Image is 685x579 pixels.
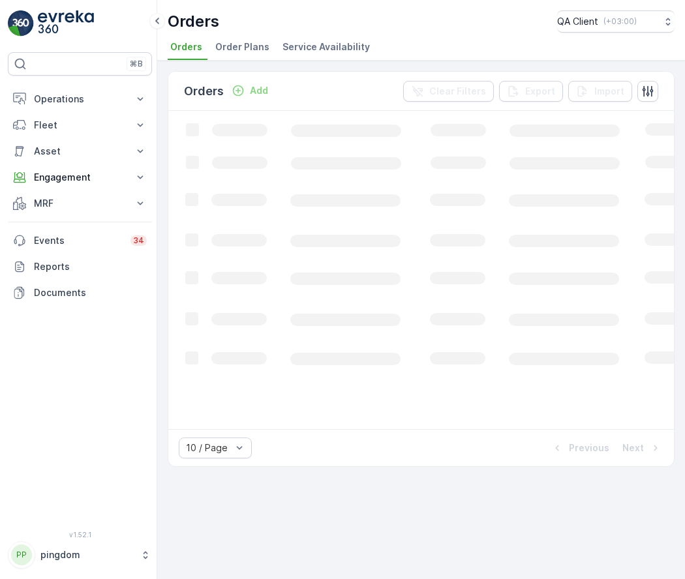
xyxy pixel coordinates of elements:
[215,40,269,53] span: Order Plans
[499,81,563,102] button: Export
[622,441,644,454] p: Next
[34,171,126,184] p: Engagement
[8,164,152,190] button: Engagement
[8,10,34,37] img: logo
[557,10,675,33] button: QA Client(+03:00)
[34,234,123,247] p: Events
[8,228,152,254] a: Events34
[184,82,224,100] p: Orders
[525,85,555,98] p: Export
[133,235,144,246] p: 34
[8,190,152,216] button: MRF
[594,85,624,98] p: Import
[8,280,152,306] a: Documents
[549,440,611,456] button: Previous
[8,138,152,164] button: Asset
[429,85,486,98] p: Clear Filters
[8,254,152,280] a: Reports
[621,440,663,456] button: Next
[250,84,268,97] p: Add
[34,286,147,299] p: Documents
[226,83,273,98] button: Add
[8,86,152,112] button: Operations
[603,16,637,27] p: ( +03:00 )
[34,260,147,273] p: Reports
[403,81,494,102] button: Clear Filters
[40,548,134,561] p: pingdom
[8,531,152,539] span: v 1.52.1
[282,40,370,53] span: Service Availability
[130,59,143,69] p: ⌘B
[557,15,598,28] p: QA Client
[568,81,632,102] button: Import
[569,441,609,454] p: Previous
[38,10,94,37] img: logo_light-DOdMpM7g.png
[34,93,126,106] p: Operations
[170,40,202,53] span: Orders
[168,11,219,32] p: Orders
[34,197,126,210] p: MRF
[34,145,126,158] p: Asset
[8,112,152,138] button: Fleet
[34,119,126,132] p: Fleet
[8,541,152,569] button: PPpingdom
[11,544,32,565] div: PP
